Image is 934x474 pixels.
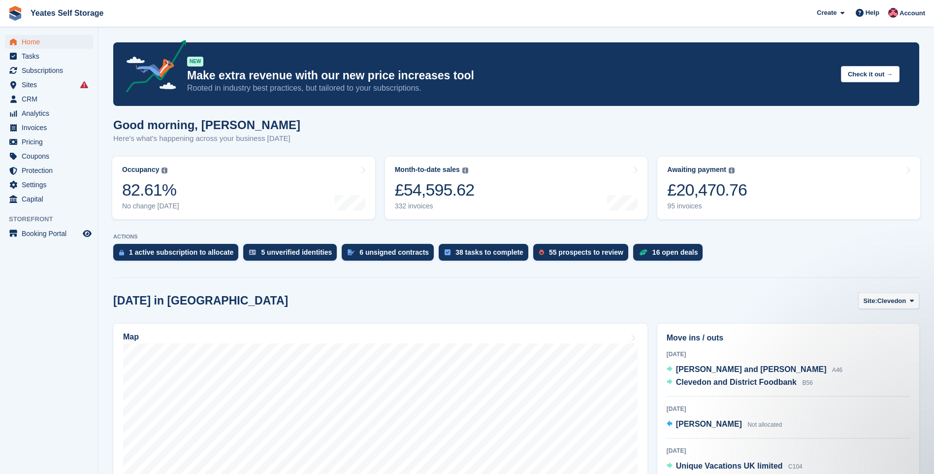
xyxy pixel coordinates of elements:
img: icon-info-grey-7440780725fd019a000dd9b08b2336e03edf1995a4989e88bcd33f0948082b44.svg [161,168,167,173]
span: Subscriptions [22,64,81,77]
a: Clevedon and District Foodbank B56 [667,376,813,389]
div: 332 invoices [395,202,475,210]
span: B56 [802,379,812,386]
span: Unique Vacations UK limited [676,462,783,470]
div: 1 active subscription to allocate [129,248,233,256]
div: 6 unsigned contracts [359,248,429,256]
a: Month-to-date sales £54,595.62 332 invoices [385,157,648,219]
div: [DATE] [667,446,910,455]
button: Check it out → [841,66,900,82]
span: Account [900,8,925,18]
a: 38 tasks to complete [439,244,533,266]
span: Analytics [22,106,81,120]
span: Settings [22,178,81,192]
h2: Move ins / outs [667,332,910,344]
span: Create [817,8,837,18]
img: stora-icon-8386f47178a22dfd0bd8f6a31ec36ba5ce8667c1dd55bd0f319d3a0aa187defe.svg [8,6,23,21]
p: Here's what's happening across your business [DATE] [113,133,300,144]
span: Storefront [9,214,98,224]
a: Preview store [81,228,93,239]
img: contract_signature_icon-13c848040528278c33f63329250d36e43548de30e8caae1d1a13099fd9432cc5.svg [348,249,354,255]
span: Clevedon and District Foodbank [676,378,797,386]
a: Unique Vacations UK limited C104 [667,460,803,473]
a: 16 open deals [633,244,708,266]
a: Awaiting payment £20,470.76 95 invoices [657,157,920,219]
span: Sites [22,78,81,92]
img: icon-info-grey-7440780725fd019a000dd9b08b2336e03edf1995a4989e88bcd33f0948082b44.svg [462,168,468,173]
span: [PERSON_NAME] and [PERSON_NAME] [676,365,827,373]
a: menu [5,78,93,92]
img: prospect-51fa495bee0391a8d652442698ab0144808aea92771e9ea1ae160a38d050c398.svg [539,249,544,255]
h1: Good morning, [PERSON_NAME] [113,118,300,132]
div: 82.61% [122,180,179,200]
p: Rooted in industry best practices, but tailored to your subscriptions. [187,83,833,94]
span: CRM [22,92,81,106]
span: C104 [788,463,803,470]
a: Yeates Self Storage [27,5,108,21]
div: £54,595.62 [395,180,475,200]
img: deal-1b604bf984904fb50ccaf53a9ad4b4a5d6e5aea283cecdc64d6e3604feb123c2.svg [639,249,647,256]
div: [DATE] [667,350,910,359]
img: active_subscription_to_allocate_icon-d502201f5373d7db506a760aba3b589e785aa758c864c3986d89f69b8ff3... [119,249,124,256]
a: menu [5,164,93,177]
a: menu [5,178,93,192]
img: icon-info-grey-7440780725fd019a000dd9b08b2336e03edf1995a4989e88bcd33f0948082b44.svg [729,168,735,173]
div: [DATE] [667,405,910,413]
span: Home [22,35,81,49]
span: Pricing [22,135,81,149]
h2: Map [123,333,139,341]
div: 95 invoices [667,202,747,210]
a: menu [5,121,93,135]
img: task-75834270c22a3079a89374b754ae025e5fb1db73e45f91037f5363f120a921f8.svg [445,249,451,255]
a: 55 prospects to review [533,244,633,266]
span: Coupons [22,149,81,163]
a: menu [5,64,93,77]
span: Clevedon [877,296,906,306]
span: A46 [832,367,842,373]
a: menu [5,92,93,106]
img: price-adjustments-announcement-icon-8257ccfd72463d97f412b2fc003d46551f7dbcb40ab6d574587a9cd5c0d94... [118,40,187,96]
a: menu [5,35,93,49]
span: Capital [22,192,81,206]
span: [PERSON_NAME] [676,420,742,428]
div: 16 open deals [652,248,698,256]
h2: [DATE] in [GEOGRAPHIC_DATA] [113,294,288,307]
a: menu [5,149,93,163]
span: Help [866,8,879,18]
div: 5 unverified identities [261,248,332,256]
a: menu [5,135,93,149]
a: menu [5,106,93,120]
a: [PERSON_NAME] Not allocated [667,418,782,431]
div: NEW [187,57,203,67]
p: ACTIONS [113,234,919,240]
a: 5 unverified identities [243,244,342,266]
a: Occupancy 82.61% No change [DATE] [112,157,375,219]
div: Occupancy [122,166,159,174]
a: menu [5,227,93,240]
span: Not allocated [747,421,782,428]
img: verify_identity-adf6edd0f0f0b5bbfe63781bf79b02c33cf7c696d77639b501bdc392416b5a36.svg [249,249,256,255]
div: 38 tasks to complete [455,248,523,256]
span: Invoices [22,121,81,135]
a: [PERSON_NAME] and [PERSON_NAME] A46 [667,364,843,376]
div: 55 prospects to review [549,248,623,256]
p: Make extra revenue with our new price increases tool [187,68,833,83]
div: £20,470.76 [667,180,747,200]
i: Smart entry sync failures have occurred [80,81,88,89]
a: menu [5,192,93,206]
div: No change [DATE] [122,202,179,210]
a: 6 unsigned contracts [342,244,439,266]
span: Booking Portal [22,227,81,240]
span: Protection [22,164,81,177]
div: Month-to-date sales [395,166,460,174]
button: Site: Clevedon [858,293,919,309]
div: Awaiting payment [667,166,726,174]
a: 1 active subscription to allocate [113,244,243,266]
img: James Griffin [888,8,898,18]
span: Tasks [22,49,81,63]
span: Site: [864,296,877,306]
a: menu [5,49,93,63]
